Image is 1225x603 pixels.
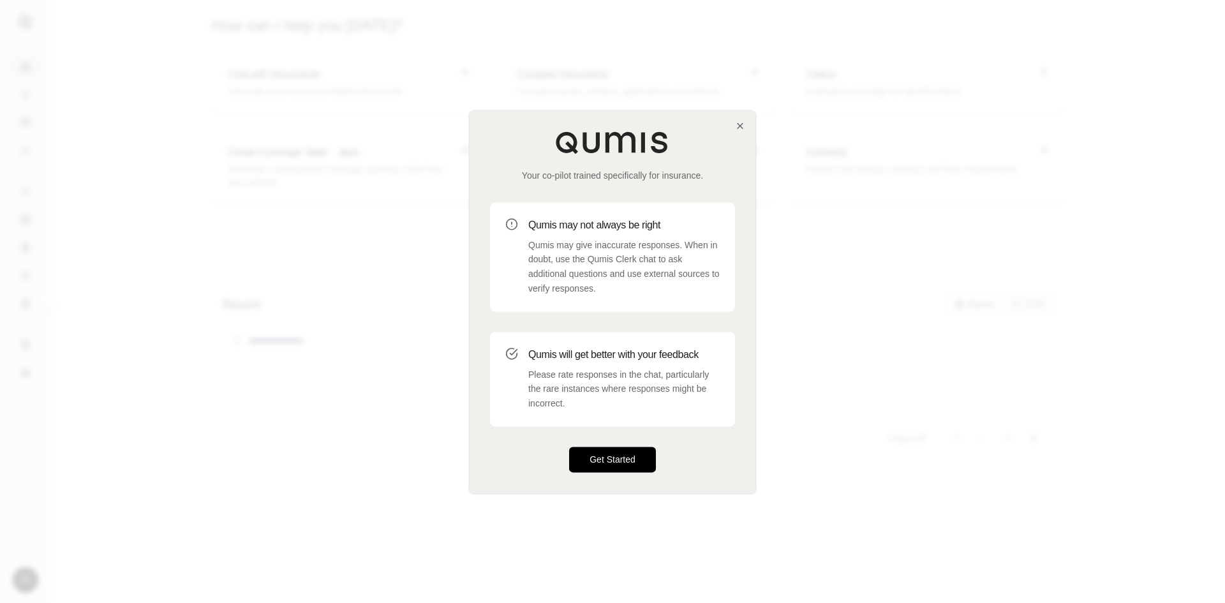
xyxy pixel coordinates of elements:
[569,447,656,472] button: Get Started
[528,368,720,411] p: Please rate responses in the chat, particularly the rare instances where responses might be incor...
[528,238,720,296] p: Qumis may give inaccurate responses. When in doubt, use the Qumis Clerk chat to ask additional qu...
[490,169,735,182] p: Your co-pilot trained specifically for insurance.
[528,218,720,233] h3: Qumis may not always be right
[555,131,670,154] img: Qumis Logo
[528,347,720,362] h3: Qumis will get better with your feedback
